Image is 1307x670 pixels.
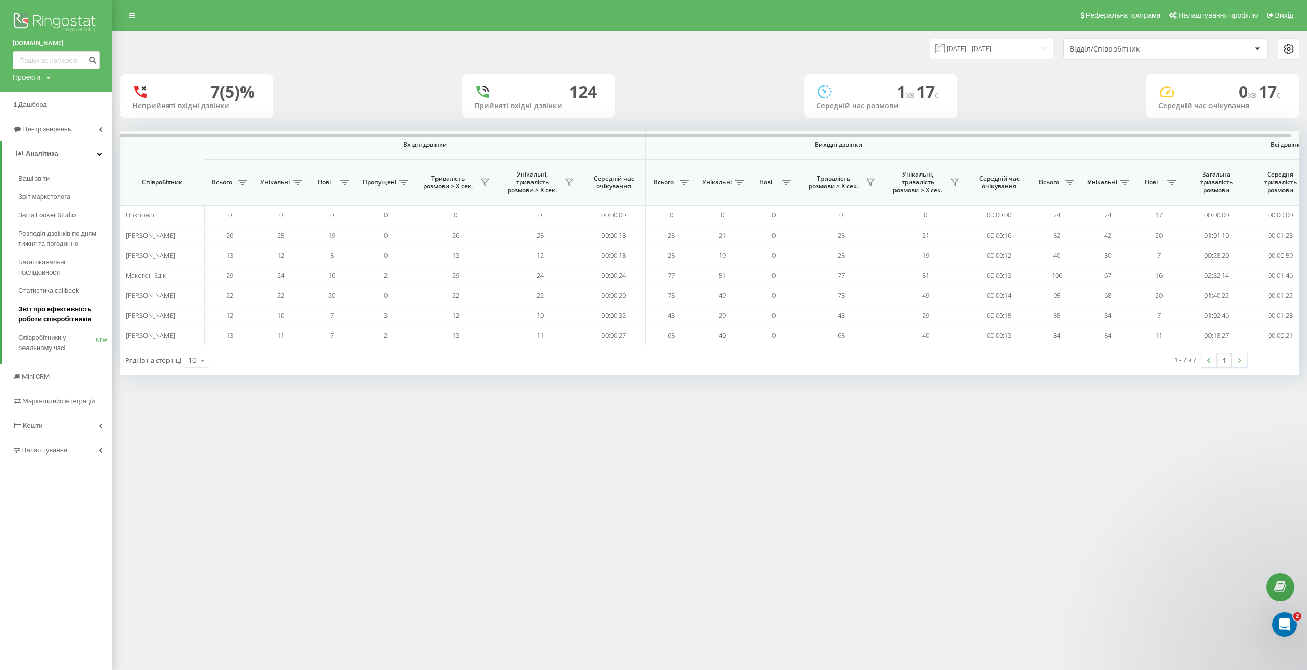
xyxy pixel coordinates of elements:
span: Звіт маркетолога [18,192,70,202]
span: 0 [384,231,388,240]
td: 00:00:00 [582,205,646,225]
span: 29 [719,311,726,320]
td: 00:00:15 [967,306,1031,326]
span: 49 [922,291,929,300]
span: 22 [452,291,459,300]
span: 7 [330,331,334,340]
span: 29 [922,311,929,320]
span: 65 [668,331,675,340]
span: 0 [772,291,776,300]
span: Середній час очікування [590,175,638,190]
div: Відділ/Співробітник [1070,45,1192,54]
span: c [1277,89,1281,101]
span: 29 [226,270,233,280]
span: 77 [838,270,845,280]
a: Аналiтика [2,141,112,166]
span: 95 [1053,291,1060,300]
td: 00:00:32 [582,306,646,326]
span: [PERSON_NAME] [126,311,175,320]
span: 67 [1104,270,1111,280]
span: 16 [1155,270,1163,280]
div: 10 [188,355,197,365]
span: 11 [537,331,544,340]
span: 0 [772,210,776,219]
iframe: Intercom live chat [1272,612,1297,637]
span: c [935,89,939,101]
span: Співробітник [129,178,195,186]
span: 3 [384,311,388,320]
td: 00:00:18 [582,225,646,245]
span: 29 [452,270,459,280]
span: 0 [924,210,927,219]
span: Тривалість розмови > Х сек. [419,175,477,190]
a: Розподіл дзвінків по дням тижня та погодинно [18,225,112,253]
span: 49 [719,291,726,300]
a: 1 [1217,353,1232,367]
span: Звіт про ефективність роботи співробітників [18,304,107,325]
span: 24 [277,270,284,280]
span: [PERSON_NAME] [126,251,175,260]
span: [PERSON_NAME] [126,231,175,240]
a: Ваші звіти [18,169,112,188]
span: 40 [922,331,929,340]
a: Співробітники у реальному часіNEW [18,329,112,357]
span: 5 [330,251,334,260]
a: Звіт маркетолога [18,188,112,206]
span: 77 [668,270,675,280]
span: 54 [1104,331,1111,340]
span: Нові [753,178,779,186]
div: 7 (5)% [210,82,255,102]
span: Рядків на сторінці [125,356,181,365]
span: Середня тривалість розмови [1256,170,1304,194]
span: Вихід [1275,11,1293,19]
span: 24 [1053,210,1060,219]
span: 40 [1053,251,1060,260]
td: 00:28:20 [1184,245,1248,265]
div: 1 - 7 з 7 [1174,355,1196,365]
span: Вхідні дзвінки [231,141,619,149]
td: 00:00:16 [967,225,1031,245]
a: [DOMAIN_NAME] [13,38,100,48]
span: 51 [922,270,929,280]
span: 0 [772,270,776,280]
td: 01:40:22 [1184,285,1248,305]
span: Середній час очікування [975,175,1023,190]
td: 01:01:10 [1184,225,1248,245]
span: Ваші звіти [18,173,50,184]
span: 11 [1155,331,1163,340]
span: 24 [537,270,544,280]
span: 65 [838,331,845,340]
img: Ringostat logo [13,10,100,36]
span: 19 [328,231,335,240]
span: Всього [1036,178,1062,186]
span: 0 [538,210,542,219]
span: Центр звернень [22,125,71,133]
span: [PERSON_NAME] [126,291,175,300]
span: 25 [838,251,845,260]
span: Вихідні дзвінки [670,141,1007,149]
a: Звіт про ефективність роботи співробітників [18,300,112,329]
div: Проекти [13,72,40,82]
span: 55 [1053,311,1060,320]
span: 11 [277,331,284,340]
span: 7 [1157,251,1161,260]
span: Унікальні, тривалість розмови > Х сек. [503,170,562,194]
span: 17 [916,81,939,103]
span: 106 [1052,270,1062,280]
span: 12 [452,311,459,320]
span: Унікальні [702,178,732,186]
span: 12 [537,251,544,260]
td: 00:00:20 [582,285,646,305]
div: Середній час розмови [816,102,945,110]
span: 34 [1104,311,1111,320]
span: 30 [1104,251,1111,260]
td: 00:00:27 [582,326,646,345]
span: 2 [1293,612,1301,621]
span: 25 [838,231,845,240]
span: 1 [897,81,916,103]
span: Mini CRM [22,373,50,380]
span: [PERSON_NAME] [126,331,175,340]
span: 0 [772,311,776,320]
span: Маркетплейс інтеграцій [22,397,95,405]
span: 0 [279,210,283,219]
